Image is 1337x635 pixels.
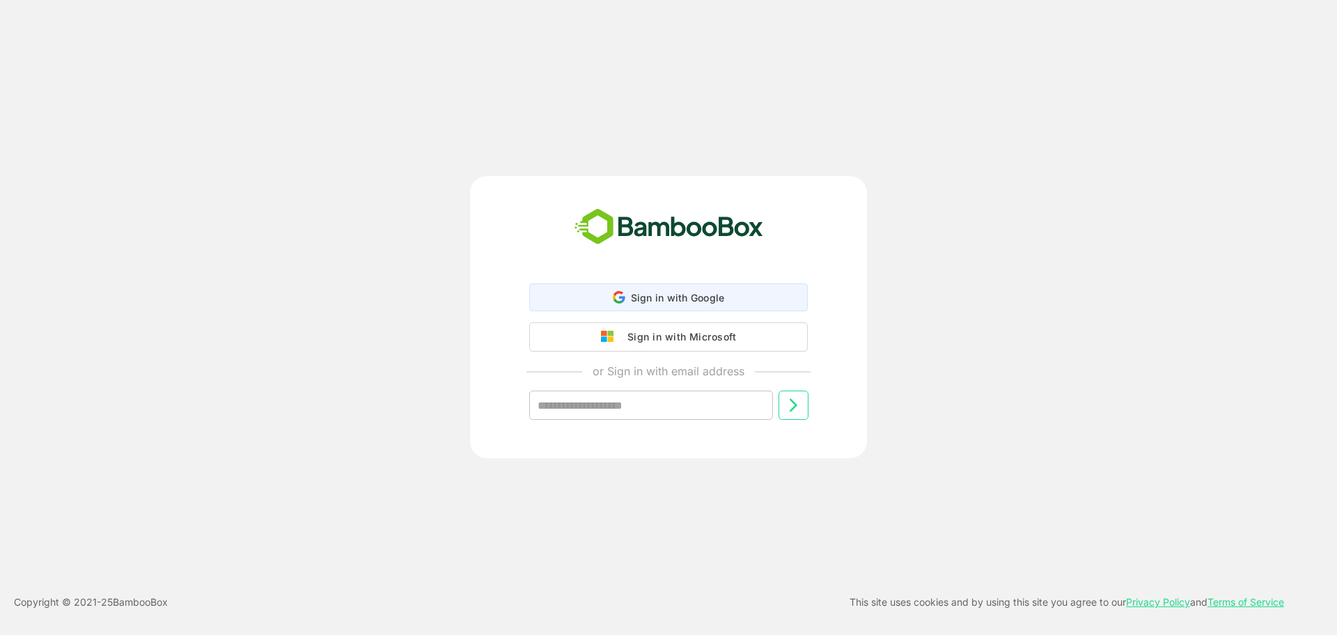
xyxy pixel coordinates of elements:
p: or Sign in with email address [593,363,744,379]
a: Terms of Service [1207,596,1284,608]
div: Sign in with Microsoft [620,328,736,346]
p: This site uses cookies and by using this site you agree to our and [850,594,1284,611]
p: Copyright © 2021- 25 BambooBox [14,594,168,611]
span: Sign in with Google [631,292,725,304]
div: Sign in with Google [529,283,808,311]
button: Sign in with Microsoft [529,322,808,352]
img: google [601,331,620,343]
a: Privacy Policy [1126,596,1190,608]
img: bamboobox [567,204,771,250]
